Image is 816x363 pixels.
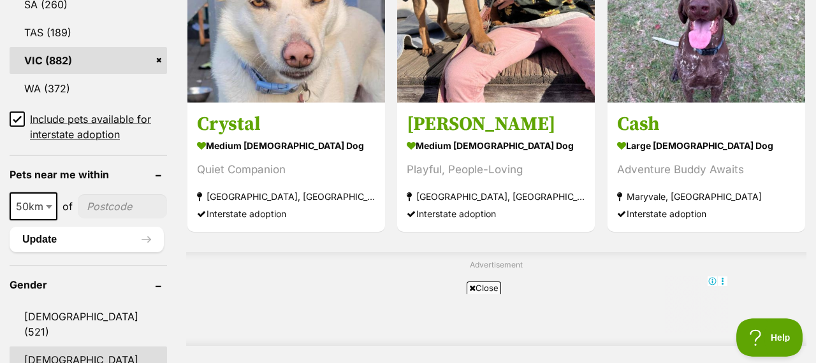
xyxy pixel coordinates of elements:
strong: medium [DEMOGRAPHIC_DATA] Dog [407,136,585,155]
strong: large [DEMOGRAPHIC_DATA] Dog [617,136,796,155]
a: VIC (882) [10,47,167,74]
a: Crystal medium [DEMOGRAPHIC_DATA] Dog Quiet Companion [GEOGRAPHIC_DATA], [GEOGRAPHIC_DATA] Inters... [187,103,385,232]
span: Close [467,281,501,294]
a: WA (372) [10,75,167,102]
strong: medium [DEMOGRAPHIC_DATA] Dog [197,136,375,155]
strong: [GEOGRAPHIC_DATA], [GEOGRAPHIC_DATA] [197,188,375,205]
a: TAS (189) [10,19,167,46]
iframe: Advertisement [264,276,728,333]
input: postcode [78,194,167,218]
a: Include pets available for interstate adoption [10,111,167,142]
iframe: Help Scout Beacon - Open [736,318,803,357]
div: Quiet Companion [197,161,375,178]
a: [DEMOGRAPHIC_DATA] (521) [10,303,167,345]
header: Pets near me within [10,169,167,180]
span: Include pets available for interstate adoption [30,111,167,142]
iframe: Advertisement [176,299,640,357]
h3: Cash [617,112,796,136]
strong: Maryvale, [GEOGRAPHIC_DATA] [617,188,796,205]
div: Interstate adoption [197,205,375,222]
button: Update [10,227,164,252]
span: 50km [10,192,57,220]
a: Cash large [DEMOGRAPHIC_DATA] Dog Adventure Buddy Awaits Maryvale, [GEOGRAPHIC_DATA] Interstate a... [608,103,805,232]
div: Playful, People-Loving [407,161,585,178]
span: of [62,199,73,214]
div: Adventure Buddy Awaits [617,161,796,178]
div: Interstate adoption [617,205,796,222]
header: Gender [10,279,167,290]
span: 50km [11,197,56,215]
div: Interstate adoption [407,205,585,222]
strong: [GEOGRAPHIC_DATA], [GEOGRAPHIC_DATA] [407,188,585,205]
a: [PERSON_NAME] medium [DEMOGRAPHIC_DATA] Dog Playful, People-Loving [GEOGRAPHIC_DATA], [GEOGRAPHIC... [397,103,595,232]
h3: Crystal [197,112,375,136]
div: Advertisement [186,252,806,346]
h3: [PERSON_NAME] [407,112,585,136]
